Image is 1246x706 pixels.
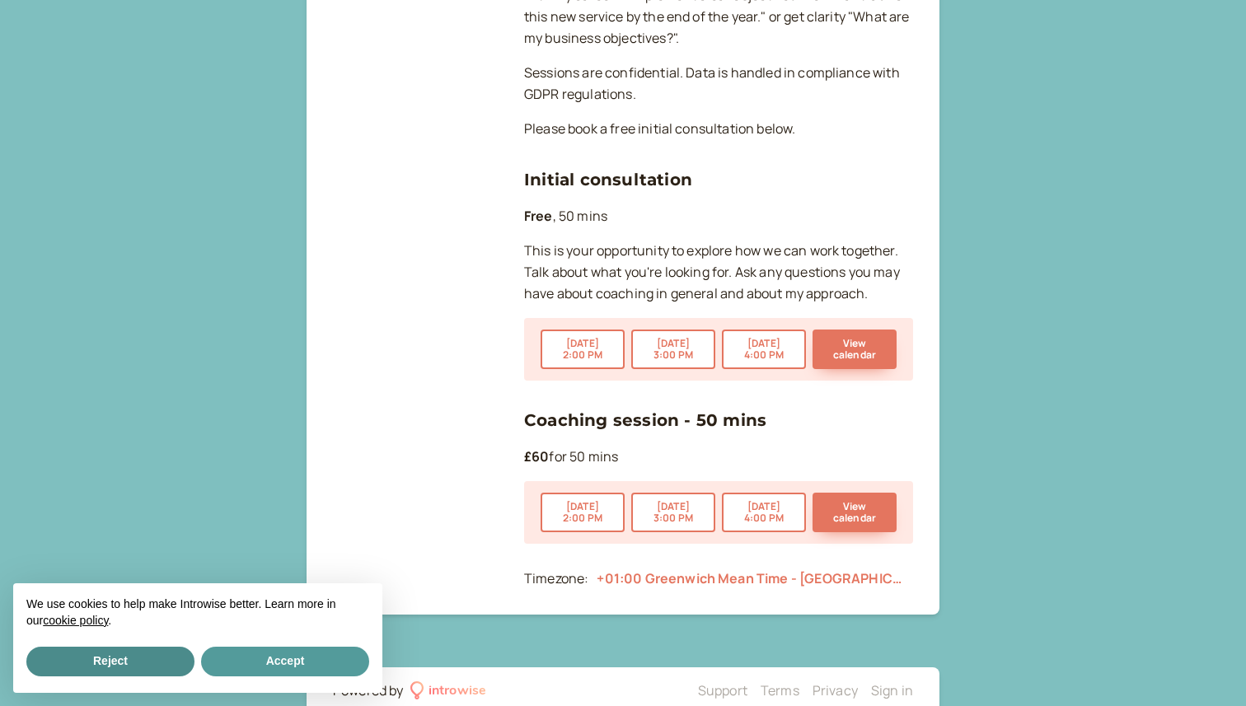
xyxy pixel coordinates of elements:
p: This is your opportunity to explore how we can work together. Talk about what you're looking for.... [524,241,913,305]
b: Free [524,207,553,225]
div: Powered by [333,680,404,702]
a: Privacy [813,681,858,699]
button: Accept [201,647,369,676]
button: [DATE]2:00 PM [541,330,625,369]
button: [DATE]4:00 PM [722,493,806,532]
button: [DATE]3:00 PM [631,493,715,532]
p: for 50 mins [524,447,913,468]
div: Timezone: [524,568,588,590]
a: Coaching session - 50 mins [524,410,766,430]
a: Support [698,681,747,699]
button: [DATE]4:00 PM [722,330,806,369]
p: Sessions are confidential. Data is handled in compliance with GDPR regulations. [524,63,913,105]
button: Reject [26,647,194,676]
a: Sign in [871,681,913,699]
a: Initial consultation [524,170,692,189]
button: [DATE]3:00 PM [631,330,715,369]
a: cookie policy [43,614,108,627]
p: , 50 mins [524,206,913,227]
a: introwise [410,680,487,702]
p: Please book a free initial consultation below. [524,119,913,140]
div: introwise [429,680,486,702]
button: View calendar [813,330,897,369]
button: View calendar [813,493,897,532]
button: [DATE]2:00 PM [541,493,625,532]
a: Terms [761,681,799,699]
b: £60 [524,447,549,465]
div: We use cookies to help make Introwise better. Learn more in our . [13,583,382,643]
